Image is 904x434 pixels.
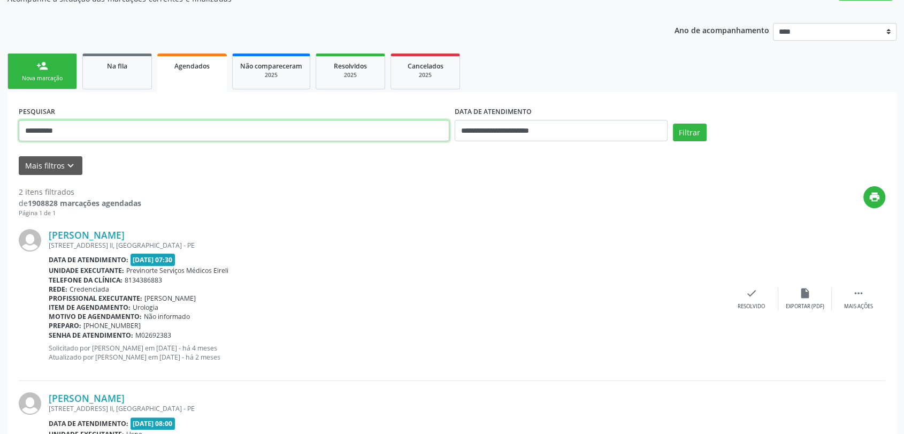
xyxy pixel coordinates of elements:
b: Motivo de agendamento: [49,312,142,321]
button: Filtrar [673,124,707,142]
b: Senha de atendimento: [49,331,133,340]
i: keyboard_arrow_down [65,160,76,172]
span: Agendados [174,62,210,71]
label: PESQUISAR [19,103,55,120]
button: Mais filtroskeyboard_arrow_down [19,156,82,175]
div: Exportar (PDF) [786,303,824,310]
span: Cancelados [408,62,443,71]
span: [DATE] 07:30 [131,254,175,266]
p: Ano de acompanhamento [675,23,769,36]
b: Preparo: [49,321,81,330]
strong: 1908828 marcações agendadas [28,198,141,208]
i: insert_drive_file [799,287,811,299]
a: [PERSON_NAME] [49,392,125,404]
div: [STREET_ADDRESS] II, [GEOGRAPHIC_DATA] - PE [49,404,725,413]
b: Rede: [49,285,67,294]
span: Não compareceram [240,62,302,71]
span: Não informado [144,312,190,321]
b: Item de agendamento: [49,303,131,312]
a: [PERSON_NAME] [49,229,125,241]
img: img [19,229,41,252]
i: print [869,191,880,203]
i:  [853,287,864,299]
p: Solicitado por [PERSON_NAME] em [DATE] - há 4 meses Atualizado por [PERSON_NAME] em [DATE] - há 2... [49,344,725,362]
b: Data de atendimento: [49,255,128,264]
div: [STREET_ADDRESS] II, [GEOGRAPHIC_DATA] - PE [49,241,725,250]
span: Resolvidos [334,62,367,71]
div: 2025 [240,71,302,79]
span: Na fila [107,62,127,71]
span: Credenciada [70,285,109,294]
b: Data de atendimento: [49,419,128,428]
div: 2 itens filtrados [19,186,141,197]
span: M02692383 [135,331,171,340]
span: Urologia [133,303,158,312]
b: Unidade executante: [49,266,124,275]
div: Nova marcação [16,74,69,82]
span: [PERSON_NAME] [144,294,196,303]
span: [PHONE_NUMBER] [83,321,141,330]
span: Previnorte Serviços Médicos Eireli [126,266,228,275]
b: Telefone da clínica: [49,276,122,285]
span: [DATE] 08:00 [131,417,175,430]
img: img [19,392,41,415]
div: Resolvido [738,303,765,310]
b: Profissional executante: [49,294,142,303]
label: DATA DE ATENDIMENTO [455,103,532,120]
div: de [19,197,141,209]
div: 2025 [399,71,452,79]
span: 8134386883 [125,276,162,285]
button: print [863,186,885,208]
div: person_add [36,60,48,72]
div: Mais ações [844,303,873,310]
div: Página 1 de 1 [19,209,141,218]
div: 2025 [324,71,377,79]
i: check [746,287,757,299]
